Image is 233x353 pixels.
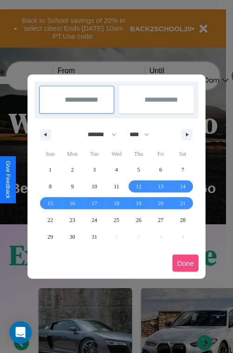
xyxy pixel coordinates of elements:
button: 18 [105,195,127,212]
span: 25 [114,212,119,228]
span: 14 [180,178,185,195]
button: 8 [39,178,61,195]
button: 22 [39,212,61,228]
span: 20 [158,195,164,212]
span: Sun [39,146,61,161]
span: 4 [115,161,118,178]
button: 17 [83,195,105,212]
span: 6 [159,161,162,178]
span: 15 [48,195,53,212]
span: 8 [49,178,52,195]
span: 2 [71,161,74,178]
button: 27 [150,212,171,228]
button: Done [172,255,199,272]
button: 7 [172,161,194,178]
span: 16 [69,195,75,212]
button: 30 [61,228,83,245]
span: 21 [180,195,185,212]
span: Tue [83,146,105,161]
button: 2 [61,161,83,178]
span: 28 [180,212,185,228]
span: 12 [136,178,141,195]
button: 11 [105,178,127,195]
span: 30 [69,228,75,245]
span: 29 [48,228,53,245]
button: 25 [105,212,127,228]
button: 19 [128,195,150,212]
span: 22 [48,212,53,228]
span: 7 [181,161,184,178]
span: Mon [61,146,83,161]
button: 26 [128,212,150,228]
button: 31 [83,228,105,245]
span: 26 [136,212,141,228]
span: Fri [150,146,171,161]
button: 1 [39,161,61,178]
span: 9 [71,178,74,195]
span: 11 [114,178,119,195]
button: 5 [128,161,150,178]
button: 14 [172,178,194,195]
span: 18 [114,195,119,212]
button: 6 [150,161,171,178]
button: 28 [172,212,194,228]
span: 17 [92,195,97,212]
button: 23 [61,212,83,228]
span: Wed [105,146,127,161]
span: 3 [93,161,96,178]
span: 27 [158,212,164,228]
button: 13 [150,178,171,195]
span: 10 [92,178,97,195]
button: 29 [39,228,61,245]
span: 31 [92,228,97,245]
span: 1 [49,161,52,178]
span: Sat [172,146,194,161]
button: 9 [61,178,83,195]
span: Thu [128,146,150,161]
button: 10 [83,178,105,195]
span: 23 [69,212,75,228]
span: 5 [137,161,140,178]
button: 20 [150,195,171,212]
button: 15 [39,195,61,212]
button: 24 [83,212,105,228]
button: 16 [61,195,83,212]
button: 3 [83,161,105,178]
button: 12 [128,178,150,195]
button: 4 [105,161,127,178]
span: 19 [136,195,141,212]
span: 24 [92,212,97,228]
button: 21 [172,195,194,212]
span: 13 [158,178,164,195]
div: Open Intercom Messenger [9,321,32,344]
div: Give Feedback [5,161,11,199]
